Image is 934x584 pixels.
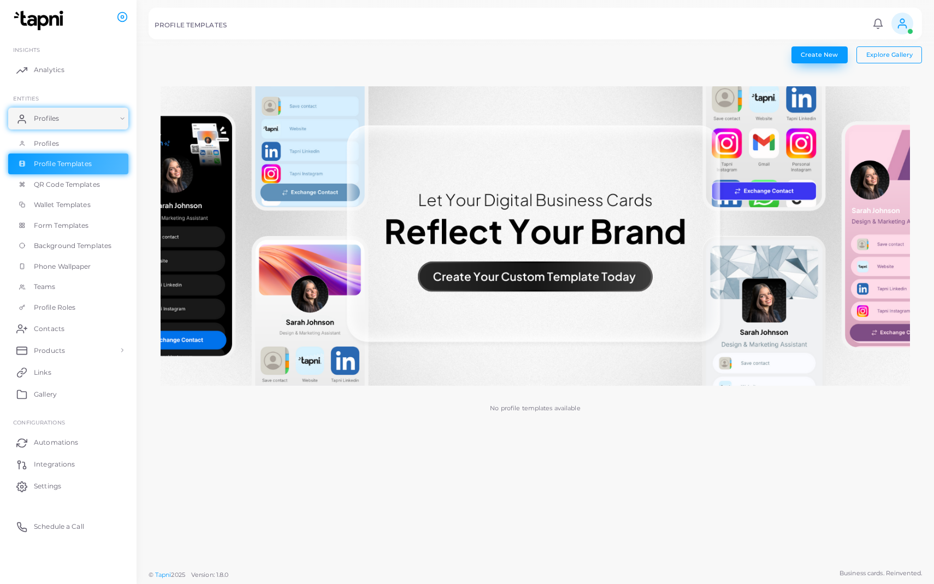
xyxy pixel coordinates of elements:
[191,571,229,579] span: Version: 1.8.0
[34,65,64,75] span: Analytics
[161,86,910,386] img: No profile templates
[34,114,59,123] span: Profiles
[8,453,128,475] a: Integrations
[34,522,84,532] span: Schedule a Call
[34,139,59,149] span: Profiles
[149,570,228,580] span: ©
[8,297,128,318] a: Profile Roles
[8,108,128,129] a: Profiles
[8,174,128,195] a: QR Code Templates
[866,51,913,58] span: Explore Gallery
[34,221,89,231] span: Form Templates
[8,276,128,297] a: Teams
[8,194,128,215] a: Wallet Templates
[155,21,227,29] h5: PROFILE TEMPLATES
[34,262,91,272] span: Phone Wallpaper
[8,215,128,236] a: Form Templates
[34,368,51,377] span: Links
[8,339,128,361] a: Products
[8,432,128,453] a: Automations
[8,235,128,256] a: Background Templates
[34,241,111,251] span: Background Templates
[8,361,128,383] a: Links
[34,438,78,447] span: Automations
[490,404,580,413] p: No profile templates available
[840,569,922,578] span: Business cards. Reinvented.
[13,46,40,53] span: INSIGHTS
[8,154,128,174] a: Profile Templates
[8,383,128,405] a: Gallery
[171,570,185,580] span: 2025
[34,282,56,292] span: Teams
[801,51,838,58] span: Create New
[34,346,65,356] span: Products
[791,46,848,63] button: Create New
[8,256,128,277] a: Phone Wallpaper
[34,324,64,334] span: Contacts
[10,10,70,31] img: logo
[34,481,61,491] span: Settings
[155,571,172,579] a: Tapni
[8,317,128,339] a: Contacts
[34,459,75,469] span: Integrations
[34,303,75,312] span: Profile Roles
[34,180,100,190] span: QR Code Templates
[8,475,128,497] a: Settings
[13,419,65,426] span: Configurations
[856,46,922,63] button: Explore Gallery
[13,95,39,102] span: ENTITIES
[8,133,128,154] a: Profiles
[34,159,92,169] span: Profile Templates
[34,390,57,399] span: Gallery
[34,200,91,210] span: Wallet Templates
[8,516,128,538] a: Schedule a Call
[8,59,128,81] a: Analytics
